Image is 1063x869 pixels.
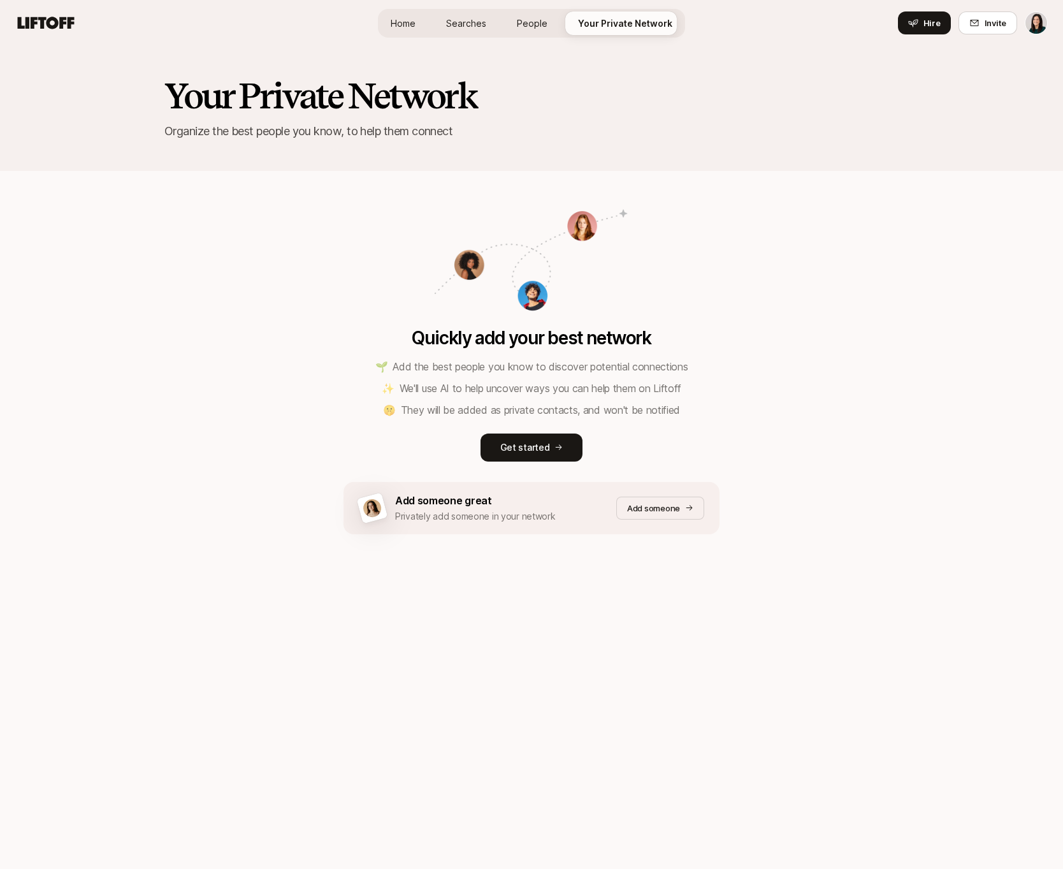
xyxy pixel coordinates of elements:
[383,404,396,416] span: 🤫
[383,402,680,418] p: They will be added as private contacts, and won't be notified
[164,77,899,115] h2: Your Private Network
[481,434,582,462] button: Get started
[985,17,1006,29] span: Invite
[380,11,426,35] a: Home
[507,11,558,35] a: People
[164,122,899,140] p: Organize the best people you know, to help them connect
[517,17,547,30] span: People
[500,440,550,455] p: Get started
[391,17,416,30] span: Home
[412,328,651,348] p: Quickly add your best network
[446,17,486,30] span: Searches
[395,509,556,524] p: Privately add someone in your network
[578,17,672,30] span: Your Private Network
[375,358,688,375] p: Add the best people you know to discover potential connections
[395,492,556,509] p: Add someone great
[382,380,681,397] p: We'll use AI to help uncover ways you can help them on Liftoff
[430,171,633,320] img: empty-state.png
[568,11,683,35] a: Your Private Network
[898,11,951,34] button: Hire
[627,502,680,515] p: Add someone
[923,17,941,29] span: Hire
[1025,12,1047,34] img: Eleanor Testing Kickstart V2
[382,382,394,395] span: ✨
[1025,11,1048,34] button: Eleanor Testing Kickstart V2
[958,11,1017,34] button: Invite
[616,497,704,520] button: Add someone
[436,11,496,35] a: Searches
[361,497,383,519] img: add-someone-great-cta-avatar.png
[375,360,388,373] span: 🌱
